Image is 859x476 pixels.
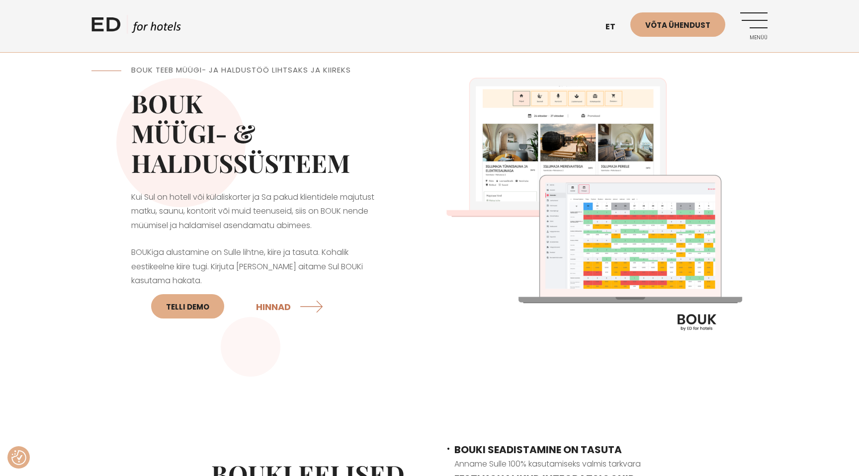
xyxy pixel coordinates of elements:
[740,12,768,40] a: Menüü
[454,457,743,472] p: Anname Sulle 100% kasutamiseks valmis tarkvara
[131,245,390,325] p: BOUKiga alustamine on Sulle lihtne, kiire ja tasuta. Kohalik eestikeelne kiire tugi. Kirjuta [PER...
[131,190,390,233] p: Kui Sul on hotell või külaliskorter ja Sa pakud klientidele majutust matku, saunu, kontorit või m...
[630,12,725,37] a: Võta ühendust
[740,35,768,41] span: Menüü
[91,15,181,40] a: ED HOTELS
[256,293,326,319] a: HINNAD
[131,88,390,178] h2: BOUK MÜÜGI- & HALDUSSÜSTEEM
[601,15,630,39] a: et
[454,443,622,457] span: BOUKI SEADISTAMINE ON TASUTA
[151,294,224,318] a: Telli DEMO
[11,450,26,465] img: Revisit consent button
[131,65,351,75] span: BOUK TEEB MÜÜGI- JA HALDUSTÖÖ LIHTSAKS JA KIIREKS
[11,450,26,465] button: Nõusolekueelistused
